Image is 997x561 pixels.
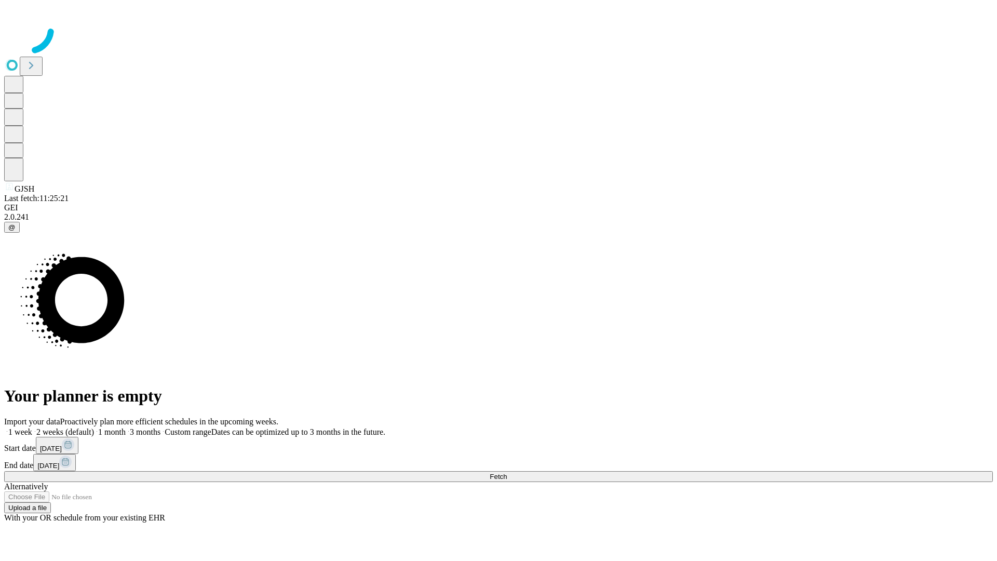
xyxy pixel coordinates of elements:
[36,428,94,436] span: 2 weeks (default)
[130,428,160,436] span: 3 months
[165,428,211,436] span: Custom range
[8,223,16,231] span: @
[4,502,51,513] button: Upload a file
[4,482,48,491] span: Alternatively
[490,473,507,480] span: Fetch
[33,454,76,471] button: [DATE]
[36,437,78,454] button: [DATE]
[4,194,69,203] span: Last fetch: 11:25:21
[15,184,34,193] span: GJSH
[4,437,993,454] div: Start date
[4,454,993,471] div: End date
[4,212,993,222] div: 2.0.241
[4,471,993,482] button: Fetch
[4,203,993,212] div: GEI
[8,428,32,436] span: 1 week
[4,417,60,426] span: Import your data
[4,386,993,406] h1: Your planner is empty
[4,513,165,522] span: With your OR schedule from your existing EHR
[98,428,126,436] span: 1 month
[211,428,385,436] span: Dates can be optimized up to 3 months in the future.
[60,417,278,426] span: Proactively plan more efficient schedules in the upcoming weeks.
[37,462,59,470] span: [DATE]
[4,222,20,233] button: @
[40,445,62,452] span: [DATE]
